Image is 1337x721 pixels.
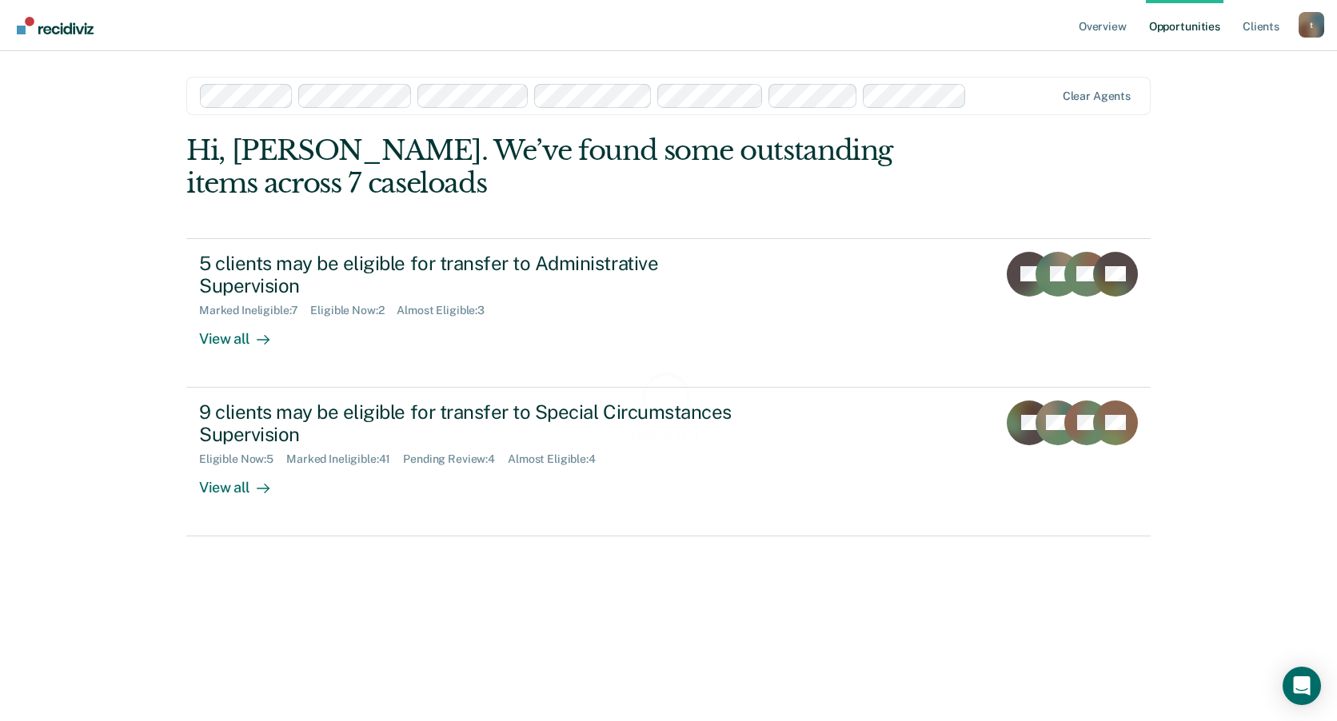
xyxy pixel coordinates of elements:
[1299,12,1324,38] button: Profile dropdown button
[17,17,94,34] img: Recidiviz
[1299,12,1324,38] div: t
[199,252,760,298] div: 5 clients may be eligible for transfer to Administrative Supervision
[186,388,1151,536] a: 9 clients may be eligible for transfer to Special Circumstances SupervisionEligible Now:5Marked I...
[397,304,497,317] div: Almost Eligible : 3
[199,317,289,349] div: View all
[199,400,760,447] div: 9 clients may be eligible for transfer to Special Circumstances Supervision
[199,466,289,497] div: View all
[186,134,958,200] div: Hi, [PERSON_NAME]. We’ve found some outstanding items across 7 caseloads
[286,452,403,466] div: Marked Ineligible : 41
[186,238,1151,388] a: 5 clients may be eligible for transfer to Administrative SupervisionMarked Ineligible:7Eligible N...
[508,452,609,466] div: Almost Eligible : 4
[1063,90,1131,103] div: Clear agents
[1283,667,1321,705] div: Open Intercom Messenger
[403,452,508,466] div: Pending Review : 4
[310,304,397,317] div: Eligible Now : 2
[199,304,310,317] div: Marked Ineligible : 7
[199,452,286,466] div: Eligible Now : 5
